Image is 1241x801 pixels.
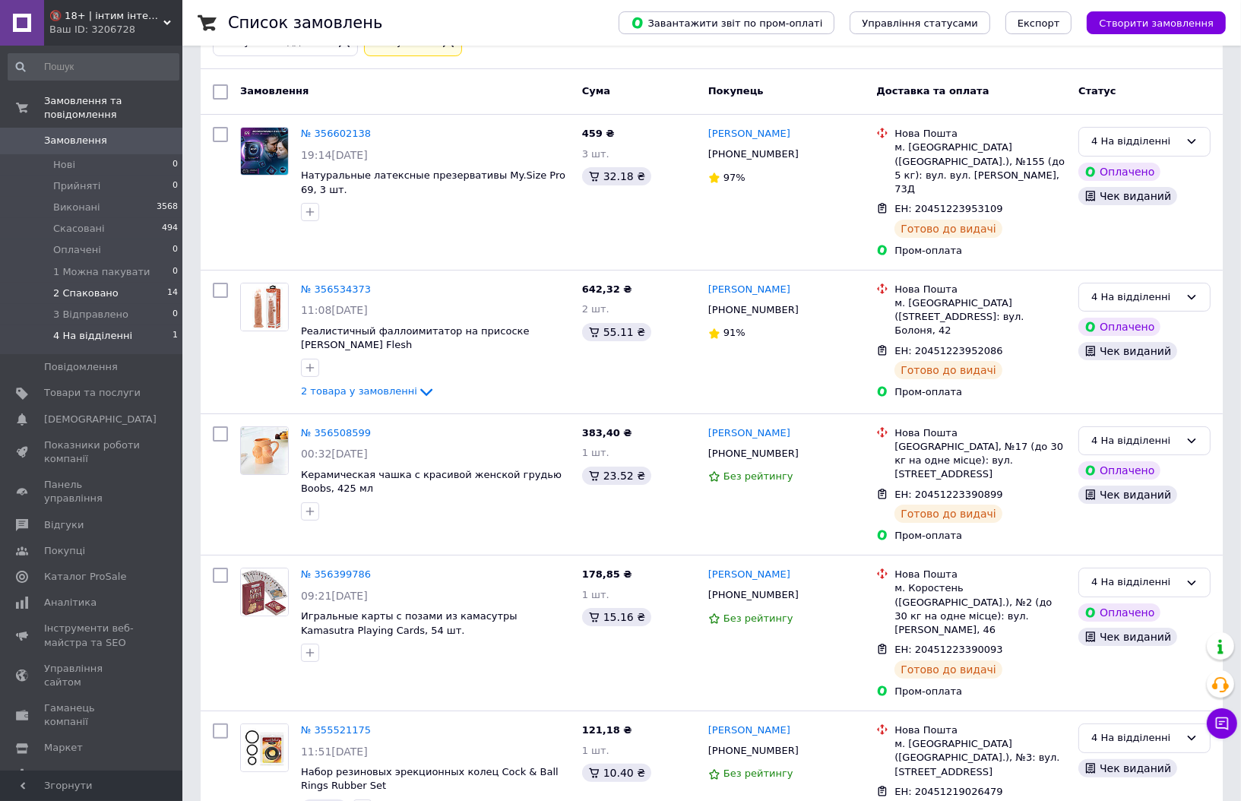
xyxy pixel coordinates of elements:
div: Чек виданий [1078,187,1177,205]
span: Покупці [44,544,85,558]
a: № 355521175 [301,724,371,736]
span: [PHONE_NUMBER] [708,304,799,315]
span: 14 [167,287,178,300]
span: Без рейтингу [723,768,793,779]
div: Пром-оплата [894,385,1066,399]
span: 3 Відправлено [53,308,128,321]
a: [PERSON_NAME] [708,127,790,141]
span: 2 шт. [582,303,609,315]
span: 0 [173,179,178,193]
span: Каталог ProSale [44,570,126,584]
span: 0 [173,243,178,257]
div: м. [GEOGRAPHIC_DATA] ([GEOGRAPHIC_DATA].), №3: вул. [STREET_ADDRESS] [894,737,1066,779]
div: Оплачено [1078,318,1160,336]
span: 1 шт. [582,589,609,600]
span: Повідомлення [44,360,118,374]
img: Фото товару [241,724,288,771]
button: Чат з покупцем [1207,708,1237,739]
span: Гаманець компанії [44,701,141,729]
div: 55.11 ₴ [582,323,651,341]
span: Оплачені [53,243,101,257]
div: 4 На відділенні [1091,433,1179,449]
div: 10.40 ₴ [582,764,651,782]
div: Чек виданий [1078,628,1177,646]
span: 0 [173,158,178,172]
div: м. [GEOGRAPHIC_DATA] ([GEOGRAPHIC_DATA].), №155 (до 5 кг): вул. вул. [PERSON_NAME], 73Д [894,141,1066,196]
button: Створити замовлення [1087,11,1226,34]
div: Готово до видачі [894,220,1002,238]
div: [GEOGRAPHIC_DATA], №17 (до 30 кг на одне місце): вул. [STREET_ADDRESS] [894,440,1066,482]
span: ЕН: 20451223390093 [894,644,1002,655]
div: м. Коростень ([GEOGRAPHIC_DATA].), №2 (до 30 кг на одне місце): вул. [PERSON_NAME], 46 [894,581,1066,637]
span: Аналітика [44,596,97,609]
div: Чек виданий [1078,759,1177,777]
div: Чек виданий [1078,342,1177,360]
span: ЕН: 20451223953109 [894,203,1002,214]
span: Прийняті [53,179,100,193]
div: Нова Пошта [894,723,1066,737]
span: 3568 [157,201,178,214]
span: 11:51[DATE] [301,746,368,758]
div: 4 На відділенні [1091,730,1179,746]
span: Показники роботи компанії [44,438,141,466]
span: 2 товара у замовленні [301,385,417,397]
a: Фото товару [240,426,289,475]
span: Управління статусами [862,17,978,29]
span: Налаштування [44,768,122,781]
span: Відгуки [44,518,84,532]
span: Скасовані [53,222,105,236]
span: 1 шт. [582,745,609,756]
span: 1 [173,329,178,343]
h1: Список замовлень [228,14,382,32]
span: Управління сайтом [44,662,141,689]
span: 3 шт. [582,148,609,160]
span: 97% [723,172,746,183]
span: [PHONE_NUMBER] [708,448,799,459]
span: 459 ₴ [582,128,615,139]
span: 178,85 ₴ [582,568,632,580]
div: Оплачено [1078,603,1160,622]
span: Виконані [53,201,100,214]
div: Готово до видачі [894,361,1002,379]
a: Фото товару [240,283,289,331]
a: № 356602138 [301,128,371,139]
span: 91% [723,327,746,338]
a: [PERSON_NAME] [708,723,790,738]
span: ЕН: 20451223952086 [894,345,1002,356]
span: Інструменти веб-майстра та SEO [44,622,141,649]
span: Набор резиновых эрекционных колец Cock & Ball Rings Rubber Set [301,766,559,792]
div: 4 На відділенні [1091,134,1179,150]
div: 4 На відділенні [1091,575,1179,590]
div: Пром-оплата [894,529,1066,543]
span: ЕН: 20451219026479 [894,786,1002,797]
button: Завантажити звіт по пром-оплаті [619,11,834,34]
a: № 356534373 [301,283,371,295]
span: Панель управління [44,478,141,505]
span: [DEMOGRAPHIC_DATA] [44,413,157,426]
span: Статус [1078,85,1116,97]
button: Управління статусами [850,11,990,34]
div: Нова Пошта [894,426,1066,440]
span: 19:14[DATE] [301,149,368,161]
span: Натуральные латексные презервативы My.Size Pro 69, 3 шт. [301,169,565,195]
a: Фото товару [240,723,289,772]
span: 1 шт. [582,447,609,458]
span: 4 На відділенні [53,329,132,343]
span: Замовлення [44,134,107,147]
span: Покупець [708,85,764,97]
div: Ваш ID: 3206728 [49,23,182,36]
div: 4 На відділенні [1091,290,1179,306]
div: 23.52 ₴ [582,467,651,485]
span: [PHONE_NUMBER] [708,745,799,756]
span: Товари та послуги [44,386,141,400]
div: Чек виданий [1078,486,1177,504]
input: Пошук [8,53,179,81]
span: 1 Можна пакувати [53,265,150,279]
span: ЕН: 20451223390899 [894,489,1002,500]
span: Доставка та оплата [876,85,989,97]
a: Фото товару [240,127,289,176]
span: 0 [173,265,178,279]
a: Игральные карты с позами из камасутры Kamasutra Playing Cards, 54 шт. [301,610,518,636]
img: Фото товару [241,283,288,331]
span: 642,32 ₴ [582,283,632,295]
